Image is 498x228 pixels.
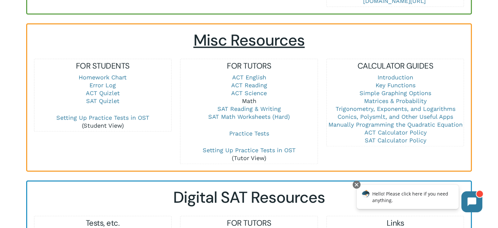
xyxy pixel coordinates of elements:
iframe: Chatbot [350,179,489,219]
a: SAT Math Worksheets (Hard) [208,113,290,120]
h5: FOR TUTORS [180,61,317,71]
a: Trigonometry, Exponents, and Logarithms [335,105,455,112]
a: ACT Quizlet [86,90,120,96]
a: ACT Science [231,90,267,96]
p: (Student View) [34,114,171,130]
a: SAT Quizlet [86,97,120,104]
span: Misc Resources [194,30,305,51]
a: Matrices & Probability [364,97,427,104]
a: Conics, Polysmlt, and Other Useful Apps [338,113,453,120]
a: Introduction [378,74,413,81]
a: Homework Chart [79,74,127,81]
a: SAT Calculator Policy [364,137,426,144]
h5: CALCULATOR GUIDES [327,61,464,71]
p: (Tutor View) [180,146,317,162]
a: SAT Reading & Writing [217,105,281,112]
a: Manually Programming the Quadratic Equation [328,121,462,128]
a: Setting Up Practice Tests in OST [56,114,149,121]
a: Practice Tests [229,130,269,137]
a: Simple Graphing Options [360,90,431,96]
a: Math [242,97,256,104]
a: ACT Reading [231,82,267,89]
a: ACT English [232,74,266,81]
a: Setting Up Practice Tests in OST [202,147,295,154]
h5: FOR STUDENTS [34,61,171,71]
h2: Digital SAT Resources [34,188,464,207]
a: ACT Calculator Policy [364,129,426,136]
a: Key Functions [375,82,415,89]
a: Error Log [89,82,116,89]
